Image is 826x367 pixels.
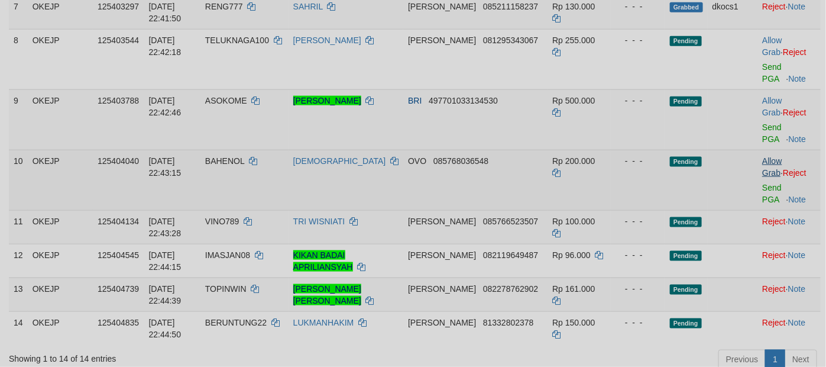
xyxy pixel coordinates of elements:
span: [DATE] 22:43:28 [149,217,182,238]
span: IMASJAN08 [205,250,250,260]
span: [DATE] 22:43:15 [149,156,182,178]
span: RENG777 [205,2,243,11]
span: TOPINWIN [205,284,247,294]
span: Pending [670,96,702,107]
td: OKEJP [28,311,93,345]
span: [DATE] 22:44:39 [149,284,182,305]
span: [DATE] 22:41:50 [149,2,182,23]
td: OKEJP [28,244,93,278]
a: Reject [783,108,806,117]
td: · [757,278,821,311]
span: Rp 255.000 [552,36,595,45]
a: [PERSON_NAME] [293,96,361,105]
a: Reject [762,318,786,327]
a: Note [789,74,806,83]
span: [DATE] 22:44:50 [149,318,182,339]
a: Note [788,250,806,260]
a: Reject [762,250,786,260]
span: Rp 161.000 [552,284,595,294]
span: Pending [670,251,702,261]
span: Pending [670,36,702,46]
div: - - - [616,283,660,295]
a: TRI WISNIATI [293,217,345,226]
div: - - - [616,1,660,12]
a: [PERSON_NAME] [293,36,361,45]
a: [DEMOGRAPHIC_DATA] [293,156,386,166]
span: Copy 081295343067 to clipboard [483,36,538,45]
span: Rp 130.000 [552,2,595,11]
a: Note [789,134,806,144]
span: [DATE] 22:42:18 [149,36,182,57]
span: BRI [408,96,422,105]
span: Copy 082119649487 to clipboard [483,250,538,260]
td: · [757,244,821,278]
a: LUKMANHAKIM [293,318,354,327]
span: Copy 497701033134530 to clipboard [429,96,498,105]
span: Copy 085768036548 to clipboard [433,156,488,166]
span: Copy 81332802378 to clipboard [483,318,534,327]
div: - - - [616,215,660,227]
div: - - - [616,95,660,107]
span: · [762,96,783,117]
div: - - - [616,249,660,261]
td: OKEJP [28,29,93,89]
div: - - - [616,317,660,329]
a: Allow Grab [762,36,782,57]
span: · [762,156,783,178]
span: Copy 085766523507 to clipboard [483,217,538,226]
span: Copy 082278762902 to clipboard [483,284,538,294]
span: Rp 100.000 [552,217,595,226]
span: 125404040 [98,156,139,166]
span: Pending [670,285,702,295]
a: Note [788,2,806,11]
span: Rp 500.000 [552,96,595,105]
td: 11 [9,210,28,244]
a: KIKAN BADAI APRILIANSYAH [293,250,353,272]
span: 125404134 [98,217,139,226]
span: [PERSON_NAME] [408,2,476,11]
span: 125403788 [98,96,139,105]
td: 9 [9,89,28,150]
td: 14 [9,311,28,345]
span: Pending [670,157,702,167]
span: Pending [670,217,702,227]
span: Rp 96.000 [552,250,591,260]
td: · [757,210,821,244]
td: · [757,29,821,89]
a: SAHRIL [293,2,323,11]
span: BERUNTUNG22 [205,318,267,327]
span: 125404835 [98,318,139,327]
a: Reject [783,47,806,57]
td: OKEJP [28,89,93,150]
span: 125404739 [98,284,139,294]
span: OVO [408,156,426,166]
a: Reject [762,217,786,226]
span: VINO789 [205,217,239,226]
span: TELUKNAGA100 [205,36,269,45]
td: · [757,89,821,150]
span: 125403297 [98,2,139,11]
div: - - - [616,34,660,46]
td: 8 [9,29,28,89]
span: Grabbed [670,2,703,12]
td: OKEJP [28,278,93,311]
span: Rp 150.000 [552,318,595,327]
a: Reject [762,2,786,11]
a: Allow Grab [762,96,782,117]
div: - - - [616,155,660,167]
span: [PERSON_NAME] [408,250,476,260]
span: [PERSON_NAME] [408,284,476,294]
td: OKEJP [28,210,93,244]
span: Copy 085211158237 to clipboard [483,2,538,11]
span: Pending [670,318,702,329]
span: Rp 200.000 [552,156,595,166]
span: ASOKOME [205,96,247,105]
span: · [762,36,783,57]
td: · [757,311,821,345]
a: Reject [783,168,806,178]
a: Reject [762,284,786,294]
span: [PERSON_NAME] [408,36,476,45]
span: [PERSON_NAME] [408,318,476,327]
span: [DATE] 22:42:46 [149,96,182,117]
td: OKEJP [28,150,93,210]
